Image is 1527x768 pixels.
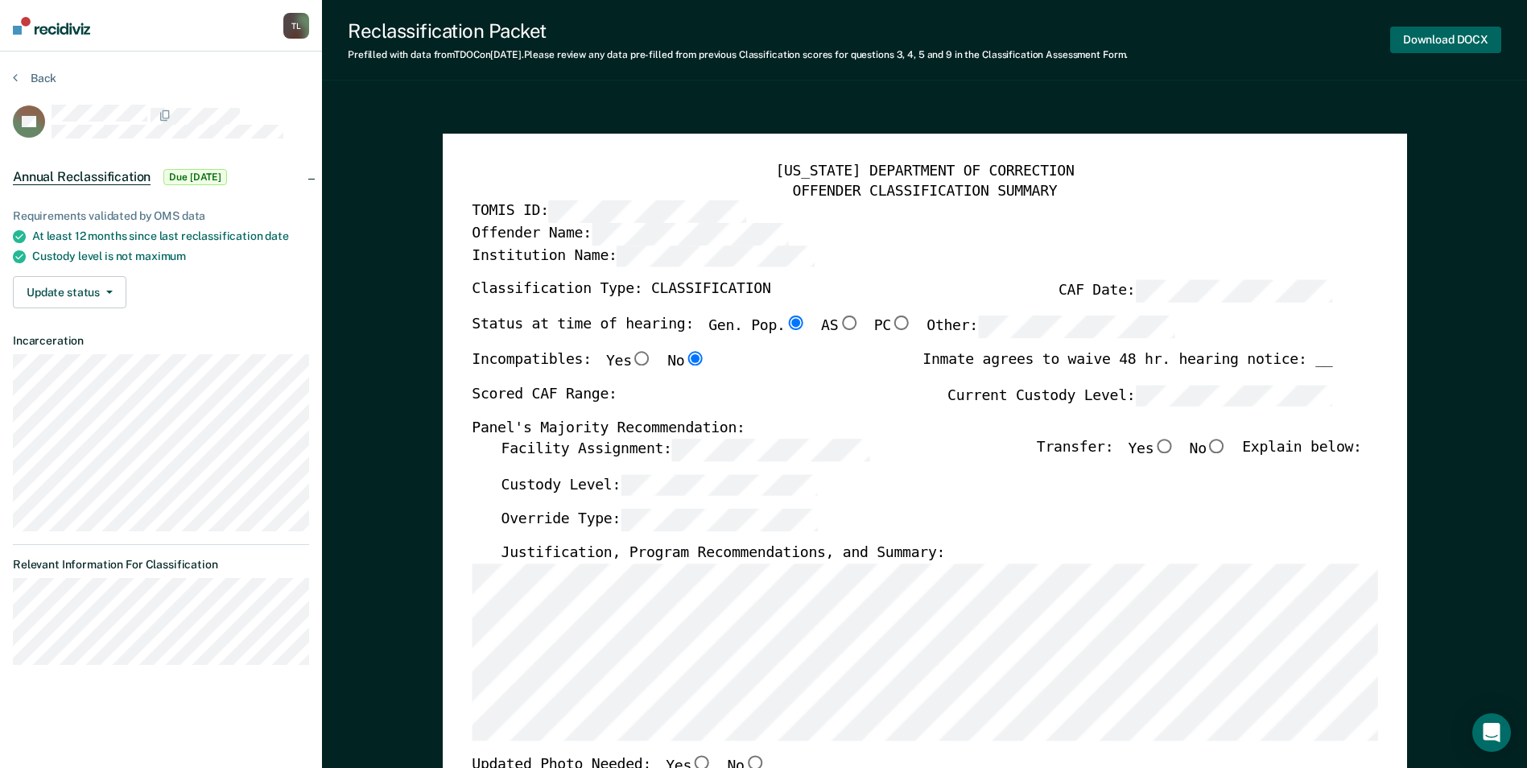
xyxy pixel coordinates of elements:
[348,19,1128,43] div: Reclassification Packet
[472,281,770,303] label: Classification Type: CLASSIFICATION
[548,201,745,224] input: TOMIS ID:
[606,351,653,372] label: Yes
[472,420,1332,440] div: Panel's Majority Recommendation:
[785,316,806,330] input: Gen. Pop.
[1154,439,1174,453] input: Yes
[621,510,818,532] input: Override Type:
[978,316,1175,338] input: Other:
[1390,27,1501,53] button: Download DOCX
[13,17,90,35] img: Recidiviz
[265,229,288,242] span: date
[472,385,617,407] label: Scored CAF Range:
[283,13,309,39] div: T L
[13,71,56,85] button: Back
[821,316,859,338] label: AS
[472,163,1377,182] div: [US_STATE] DEPARTMENT OF CORRECTION
[135,250,186,262] span: maximum
[348,49,1128,60] div: Prefilled with data from TDOC on [DATE] . Please review any data pre-filled from previous Classif...
[838,316,859,330] input: AS
[1472,713,1511,752] div: Open Intercom Messenger
[501,510,818,532] label: Override Type:
[501,544,945,564] label: Justification, Program Recommendations, and Summary:
[1135,385,1332,407] input: Current Custody Level:
[621,474,818,497] input: Custody Level:
[283,13,309,39] button: TL
[13,276,126,308] button: Update status
[163,169,227,185] span: Due [DATE]
[472,223,789,246] label: Offender Name:
[13,334,309,348] dt: Incarceration
[947,385,1332,407] label: Current Custody Level:
[1207,439,1228,453] input: No
[708,316,807,338] label: Gen. Pop.
[684,351,705,365] input: No
[13,209,309,223] div: Requirements validated by OMS data
[591,223,788,246] input: Offender Name:
[1135,281,1332,303] input: CAF Date:
[1037,439,1362,474] div: Transfer: Explain below:
[617,246,814,268] input: Institution Name:
[1189,439,1227,461] label: No
[873,316,911,338] label: PC
[891,316,912,330] input: PC
[32,229,309,243] div: At least 12 months since last reclassification
[631,351,652,365] input: Yes
[1059,281,1332,303] label: CAF Date:
[13,558,309,572] dt: Relevant Information For Classification
[922,351,1332,385] div: Inmate agrees to waive 48 hr. hearing notice: __
[501,439,869,461] label: Facility Assignment:
[472,351,705,385] div: Incompatibles:
[667,351,705,372] label: No
[472,182,1377,201] div: OFFENDER CLASSIFICATION SUMMARY
[13,169,151,185] span: Annual Reclassification
[671,439,869,461] input: Facility Assignment:
[472,201,745,224] label: TOMIS ID:
[472,316,1175,351] div: Status at time of hearing:
[32,250,309,263] div: Custody level is not
[472,246,814,268] label: Institution Name:
[501,474,818,497] label: Custody Level:
[927,316,1175,338] label: Other:
[1128,439,1174,461] label: Yes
